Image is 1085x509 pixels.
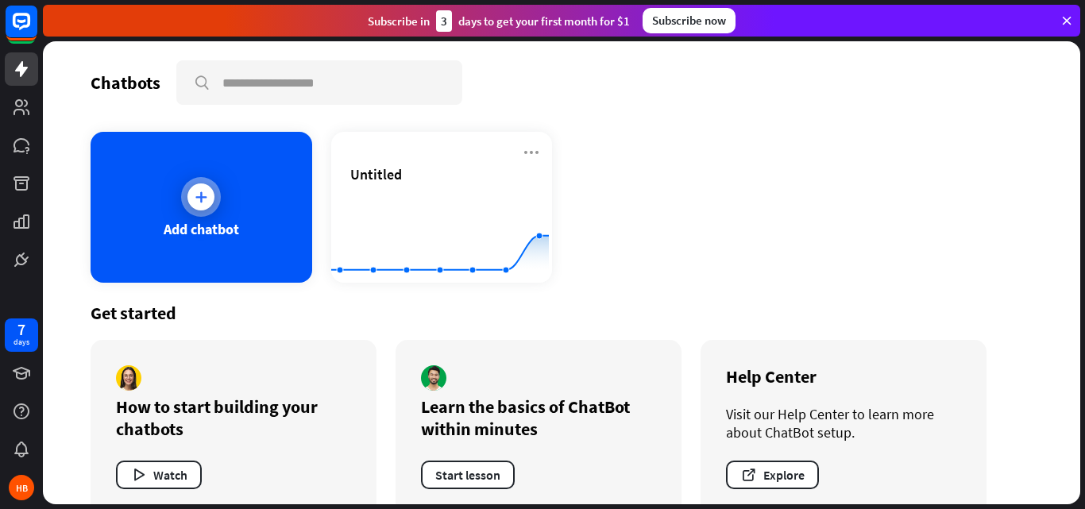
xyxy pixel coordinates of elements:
button: Open LiveChat chat widget [13,6,60,54]
img: author [116,365,141,391]
span: Untitled [350,165,402,183]
div: How to start building your chatbots [116,395,351,440]
div: 3 [436,10,452,32]
div: Add chatbot [164,220,239,238]
button: Start lesson [421,461,515,489]
div: Chatbots [91,71,160,94]
div: Subscribe in days to get your first month for $1 [368,10,630,32]
div: Subscribe now [643,8,736,33]
button: Explore [726,461,819,489]
div: days [14,337,29,348]
div: HB [9,475,34,500]
div: Help Center [726,365,961,388]
a: 7 days [5,318,38,352]
div: Visit our Help Center to learn more about ChatBot setup. [726,405,961,442]
div: 7 [17,322,25,337]
div: Get started [91,302,1033,324]
div: Learn the basics of ChatBot within minutes [421,395,656,440]
img: author [421,365,446,391]
button: Watch [116,461,202,489]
